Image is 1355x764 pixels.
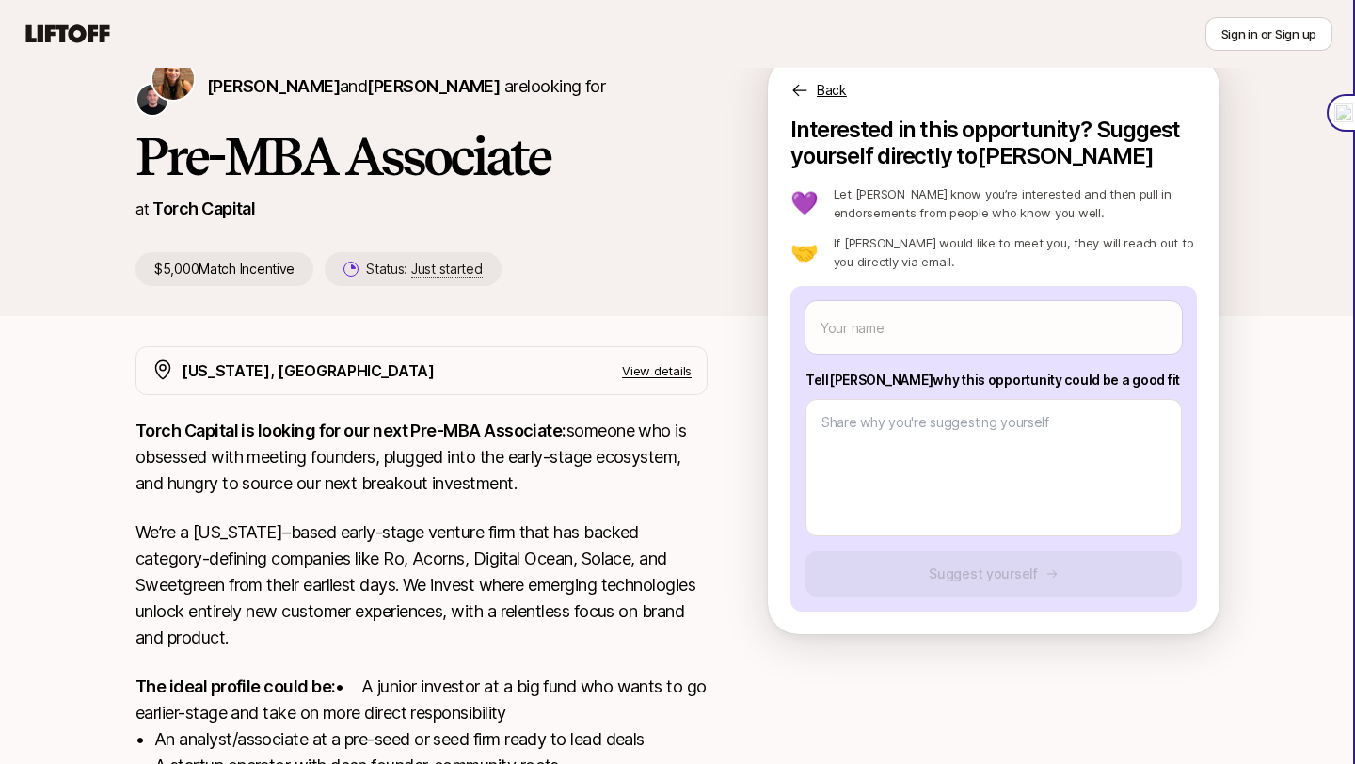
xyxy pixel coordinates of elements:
span: and [340,76,500,96]
p: If [PERSON_NAME] would like to meet you, they will reach out to you directly via email. [834,233,1197,271]
img: Katie Reiner [152,58,194,100]
span: [PERSON_NAME] [207,76,340,96]
p: We’re a [US_STATE]–based early-stage venture firm that has backed category-defining companies lik... [135,519,708,651]
h1: Pre-MBA Associate [135,128,708,184]
span: [PERSON_NAME] [367,76,500,96]
span: Just started [411,261,483,278]
a: Torch Capital [152,199,255,218]
img: Christopher Harper [137,85,167,115]
p: $5,000 Match Incentive [135,252,313,286]
strong: The ideal profile could be: [135,676,335,696]
p: Interested in this opportunity? Suggest yourself directly to [PERSON_NAME] [790,117,1197,169]
p: 💜 [790,192,819,215]
p: Status: [366,258,482,280]
p: Back [817,79,847,102]
p: at [135,197,149,221]
p: View details [622,361,692,380]
p: are looking for [207,73,605,100]
p: Let [PERSON_NAME] know you’re interested and then pull in endorsements from people who know you w... [834,184,1197,222]
p: someone who is obsessed with meeting founders, plugged into the early-stage ecosystem, and hungry... [135,418,708,497]
p: [US_STATE], [GEOGRAPHIC_DATA] [182,358,435,383]
p: Tell [PERSON_NAME] why this opportunity could be a good fit [805,369,1182,391]
p: 🤝 [790,241,819,263]
button: Sign in or Sign up [1205,17,1332,51]
strong: Torch Capital is looking for our next Pre-MBA Associate: [135,421,566,440]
